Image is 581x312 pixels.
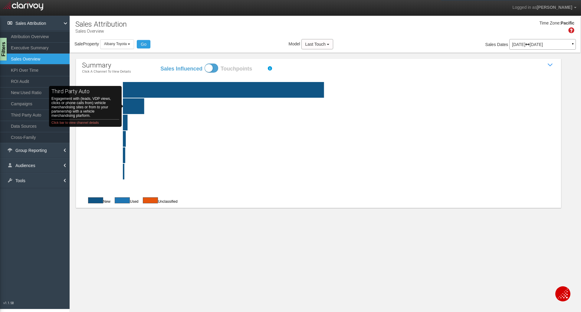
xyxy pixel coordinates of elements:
[485,42,496,47] span: Sales
[97,82,570,98] rect: website tools|265|257|0
[512,5,537,10] span: Logged in as
[537,20,561,26] div: Time Zone:
[561,20,574,26] div: Pacific
[82,61,111,69] span: summary
[51,97,112,118] span: Engagement with (leads, VDP views, clicks or phone calls from) vehicle merchandising sites or fro...
[570,41,576,50] a: ▼
[497,42,508,47] span: Dates
[508,0,581,15] a: Logged in as[PERSON_NAME]
[97,115,570,130] rect: direct|6|4|0
[143,197,158,203] button: Used
[112,197,138,204] div: Used
[97,131,570,147] rect: paid search|4|3|0
[51,87,90,95] h2: third party auto
[100,39,134,49] button: Albany Toyota
[537,5,572,10] span: [PERSON_NAME]
[97,164,570,179] rect: email|2|0|0
[82,70,131,74] p: Click a channel to view details
[88,197,103,203] button: New
[97,98,570,114] rect: third party auto|28|22|0
[97,147,570,163] rect: organic search|3|3|0
[74,41,83,46] span: Sale
[512,42,573,47] p: [DATE] [DATE]
[140,197,178,204] div: Unclassified
[546,61,555,70] i: Show / Hide Sales Attribution Chart
[75,26,127,34] p: Sales Overview
[305,42,326,47] span: Last Touch
[85,197,110,204] div: New
[104,42,127,46] span: Albany Toyota
[221,65,263,73] label: Touchpoints
[160,65,202,73] label: Sales Influenced
[137,40,150,48] button: Go
[51,119,114,126] td: Click bar to view channel details
[115,197,130,203] button: Used
[301,39,333,49] button: Last Touch
[75,20,127,28] h1: Sales Attribution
